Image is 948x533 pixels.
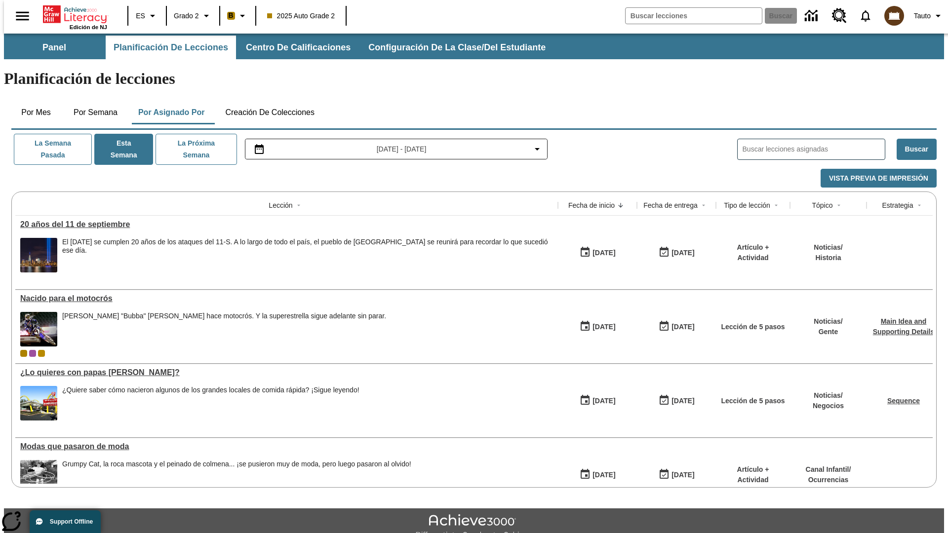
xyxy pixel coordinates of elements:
[29,350,36,357] div: OL 2025 Auto Grade 3
[671,395,694,407] div: [DATE]
[94,134,153,165] button: Esta semana
[43,4,107,24] a: Portada
[853,3,878,29] a: Notificaciones
[11,101,61,124] button: Por mes
[20,442,553,451] a: Modas que pasaron de moda, Lecciones
[671,469,694,481] div: [DATE]
[62,238,553,272] div: El 11 de septiembre de 2021 se cumplen 20 años de los ataques del 11-S. A lo largo de todo el paí...
[20,386,57,420] img: Uno de los primeros locales de McDonald's, con el icónico letrero rojo y los arcos amarillos.
[806,475,851,485] p: Ocurrencias
[62,460,411,468] div: Grumpy Cat, la roca mascota y el peinado de colmena... ¡se pusieron muy de moda, pero luego pasar...
[106,36,236,59] button: Planificación de lecciones
[20,442,553,451] div: Modas que pasaron de moda
[43,3,107,30] div: Portada
[770,199,782,211] button: Sort
[131,7,163,25] button: Lenguaje: ES, Selecciona un idioma
[269,200,292,210] div: Lección
[531,143,543,155] svg: Collapse Date Range Filter
[914,11,931,21] span: Tauto
[66,101,125,124] button: Por semana
[799,2,826,30] a: Centro de información
[884,6,904,26] img: avatar image
[4,34,944,59] div: Subbarra de navegación
[20,294,553,303] a: Nacido para el motocrós, Lecciones
[70,24,107,30] span: Edición de NJ
[360,36,553,59] button: Configuración de la clase/del estudiante
[5,36,104,59] button: Panel
[62,312,386,346] div: James "Bubba" Stewart hace motocrós. Y la superestrella sigue adelante sin parar.
[721,464,785,485] p: Artículo + Actividad
[62,460,411,495] div: Grumpy Cat, la roca mascota y el peinado de colmena... ¡se pusieron muy de moda, pero luego pasar...
[20,350,27,357] div: Clase actual
[38,350,45,357] div: New 2025 class
[20,294,553,303] div: Nacido para el motocrós
[136,11,145,21] span: ES
[826,2,853,29] a: Centro de recursos, Se abrirá en una pestaña nueva.
[743,142,885,156] input: Buscar lecciones asignadas
[170,7,216,25] button: Grado: Grado 2, Elige un grado
[293,199,305,211] button: Sort
[20,220,553,229] div: 20 años del 11 de septiembre
[267,11,335,21] span: 2025 Auto Grade 2
[576,465,619,484] button: 07/19/25: Primer día en que estuvo disponible la lección
[238,36,358,59] button: Centro de calificaciones
[20,368,553,377] a: ¿Lo quieres con papas fritas?, Lecciones
[813,401,844,411] p: Negocios
[592,469,615,481] div: [DATE]
[721,322,785,332] p: Lección de 5 pasos
[174,11,199,21] span: Grado 2
[223,7,252,25] button: Boost El color de la clase es anaranjado claro. Cambiar el color de la clase.
[721,242,785,263] p: Artículo + Actividad
[20,460,57,495] img: foto en blanco y negro de una chica haciendo girar unos hula-hulas en la década de 1950
[615,199,627,211] button: Sort
[655,317,698,336] button: 08/10/25: Último día en que podrá accederse la lección
[20,368,553,377] div: ¿Lo quieres con papas fritas?
[833,199,845,211] button: Sort
[592,321,615,333] div: [DATE]
[217,101,322,124] button: Creación de colecciones
[643,200,698,210] div: Fecha de entrega
[671,247,694,259] div: [DATE]
[4,36,554,59] div: Subbarra de navegación
[724,200,770,210] div: Tipo de lección
[882,200,913,210] div: Estrategia
[813,390,844,401] p: Noticias /
[910,7,948,25] button: Perfil/Configuración
[814,327,842,337] p: Gente
[8,1,37,31] button: Abrir el menú lateral
[14,134,92,165] button: La semana pasada
[821,169,937,188] button: Vista previa de impresión
[62,312,386,320] p: [PERSON_NAME] "Bubba" [PERSON_NAME] hace motocrós. Y la superestrella sigue adelante sin parar.
[655,465,698,484] button: 06/30/26: Último día en que podrá accederse la lección
[806,464,851,475] p: Canal Infantil /
[20,220,553,229] a: 20 años del 11 de septiembre, Lecciones
[626,8,762,24] input: Buscar campo
[592,395,615,407] div: [DATE]
[156,134,237,165] button: La próxima semana
[812,200,832,210] div: Tópico
[20,238,57,272] img: Tributo con luces en la ciudad de Nueva York desde el Parque Estatal Liberty (Nueva Jersey)
[814,316,842,327] p: Noticias /
[655,391,698,410] button: 07/03/26: Último día en que podrá accederse la lección
[576,243,619,262] button: 08/13/25: Primer día en que estuvo disponible la lección
[887,397,920,405] a: Sequence
[873,317,934,336] a: Main Idea and Supporting Details
[62,386,359,394] div: ¿Quiere saber cómo nacieron algunos de los grandes locales de comida rápida? ¡Sigue leyendo!
[878,3,910,29] button: Escoja un nuevo avatar
[62,386,359,420] div: ¿Quiere saber cómo nacieron algunos de los grandes locales de comida rápida? ¡Sigue leyendo!
[62,238,553,255] div: El [DATE] se cumplen 20 años de los ataques del 11-S. A lo largo de todo el país, el pueblo de [G...
[249,143,544,155] button: Seleccione el intervalo de fechas opción del menú
[576,391,619,410] button: 07/26/25: Primer día en que estuvo disponible la lección
[814,253,842,263] p: Historia
[721,396,785,406] p: Lección de 5 pasos
[592,247,615,259] div: [DATE]
[671,321,694,333] div: [DATE]
[698,199,710,211] button: Sort
[229,9,234,22] span: B
[4,70,944,88] h1: Planificación de lecciones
